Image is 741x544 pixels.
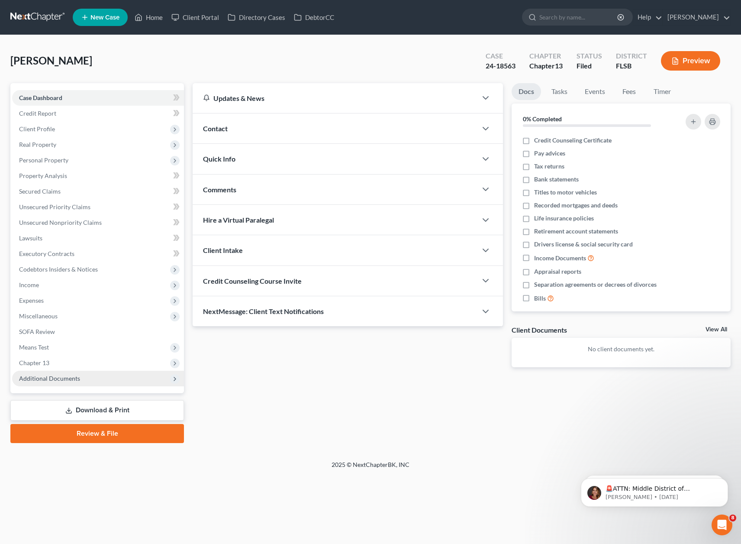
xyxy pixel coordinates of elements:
span: Income Documents [534,254,586,262]
span: Credit Counseling Course Invite [203,277,302,285]
iframe: Intercom notifications message [568,460,741,521]
div: Status [577,51,602,61]
a: Secured Claims [12,184,184,199]
span: Separation agreements or decrees of divorces [534,280,657,289]
button: Preview [661,51,720,71]
span: Life insurance policies [534,214,594,223]
a: Lawsuits [12,230,184,246]
div: Updates & News [203,94,467,103]
p: No client documents yet. [519,345,724,353]
div: District [616,51,647,61]
span: Case Dashboard [19,94,62,101]
span: Recorded mortgages and deeds [534,201,618,210]
span: Client Profile [19,125,55,133]
span: Hire a Virtual Paralegal [203,216,274,224]
span: Appraisal reports [534,267,581,276]
span: Real Property [19,141,56,148]
a: Help [633,10,662,25]
div: Client Documents [512,325,567,334]
a: Timer [647,83,678,100]
a: [PERSON_NAME] [663,10,730,25]
span: New Case [90,14,119,21]
span: Codebtors Insiders & Notices [19,266,98,273]
span: Secured Claims [19,188,61,195]
span: Additional Documents [19,375,80,382]
span: Bills [534,294,546,303]
span: Unsecured Priority Claims [19,203,90,210]
span: Titles to motor vehicles [534,188,597,197]
span: Client Intake [203,246,243,254]
a: Review & File [10,424,184,443]
span: Retirement account statements [534,227,618,236]
span: Comments [203,185,236,194]
a: View All [706,327,727,333]
span: Expenses [19,297,44,304]
span: NextMessage: Client Text Notifications [203,307,324,315]
div: Chapter [529,61,563,71]
div: Filed [577,61,602,71]
strong: 0% Completed [523,115,562,123]
span: Pay advices [534,149,565,158]
span: [PERSON_NAME] [10,54,92,67]
a: DebtorCC [290,10,338,25]
span: Unsecured Nonpriority Claims [19,219,102,226]
span: Executory Contracts [19,250,74,257]
a: Download & Print [10,400,184,421]
div: Chapter [529,51,563,61]
a: Tasks [544,83,574,100]
div: 24-18563 [486,61,515,71]
span: SOFA Review [19,328,55,335]
a: SOFA Review [12,324,184,340]
a: Property Analysis [12,168,184,184]
span: Bank statements [534,175,579,184]
a: Docs [512,83,541,100]
a: Executory Contracts [12,246,184,262]
a: Events [578,83,612,100]
span: Credit Counseling Certificate [534,136,612,145]
a: Case Dashboard [12,90,184,106]
span: Tax returns [534,162,564,171]
span: Property Analysis [19,172,67,179]
a: Client Portal [167,10,223,25]
span: Personal Property [19,156,68,164]
span: Contact [203,124,228,133]
div: 2025 © NextChapterBK, INC [124,460,617,476]
div: Case [486,51,515,61]
a: Credit Report [12,106,184,121]
input: Search by name... [539,9,619,25]
span: Lawsuits [19,234,42,242]
span: Miscellaneous [19,312,58,320]
span: Chapter 13 [19,359,49,366]
a: Unsecured Priority Claims [12,199,184,215]
span: 13 [555,62,563,70]
a: Fees [615,83,643,100]
div: FLSB [616,61,647,71]
a: Home [130,10,167,25]
iframe: Intercom live chat [712,515,732,535]
span: 8 [729,515,736,521]
span: Drivers license & social security card [534,240,633,249]
a: Directory Cases [223,10,290,25]
span: Income [19,281,39,288]
span: Means Test [19,343,49,351]
span: Quick Info [203,155,235,163]
a: Unsecured Nonpriority Claims [12,215,184,230]
span: Credit Report [19,110,56,117]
